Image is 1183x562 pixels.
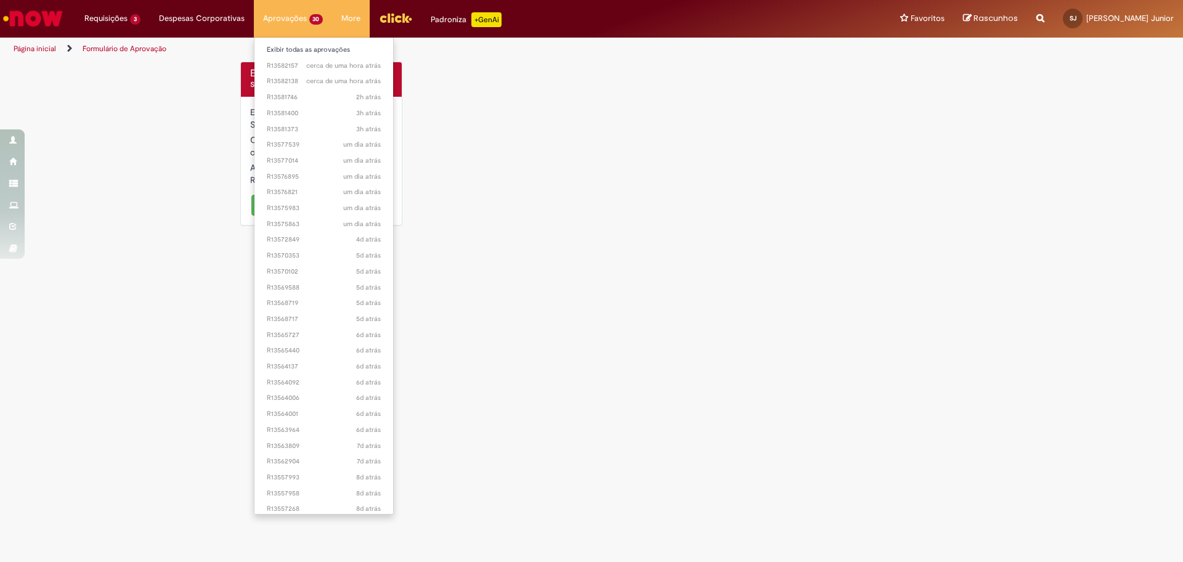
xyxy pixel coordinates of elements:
time: 24/09/2025 16:41:48 [356,362,381,371]
time: 29/09/2025 13:51:17 [343,156,381,165]
span: 7d atrás [357,441,381,450]
span: R13563964 [267,425,381,435]
span: R13562904 [267,457,381,466]
span: 5d atrás [356,251,381,260]
span: 5d atrás [356,314,381,324]
span: 6d atrás [356,393,381,402]
span: 5d atrás [356,283,381,292]
time: 24/09/2025 15:53:54 [357,441,381,450]
a: Rascunhos [963,13,1018,25]
a: Aberto R13557268 : [254,502,394,516]
span: 7d atrás [357,457,381,466]
span: Despesas Corporativas [159,12,245,25]
time: 23/09/2025 07:12:26 [356,504,381,513]
span: 8d atrás [356,489,381,498]
span: 30 [309,14,323,25]
time: 29/09/2025 15:03:47 [343,140,381,149]
a: Aberto R13562904 : [254,455,394,468]
time: 29/09/2025 13:36:58 [343,172,381,181]
span: R13564137 [267,362,381,372]
ul: Aprovações [254,37,394,515]
time: 25/09/2025 21:07:56 [356,314,381,324]
div: Padroniza [431,12,502,27]
span: R13568719 [267,298,381,308]
a: Aberto R13557993 : [254,471,394,484]
a: Aberto R13564001 : [254,407,394,421]
a: Aberto R13568719 : [254,296,394,310]
span: um dia atrás [343,156,381,165]
a: Aberto R13575983 : [254,202,394,215]
a: Aberto R13564137 : [254,360,394,373]
a: Aberto R13569588 : [254,281,394,295]
span: 6d atrás [356,362,381,371]
time: 30/09/2025 15:04:07 [306,61,381,70]
span: 6d atrás [356,425,381,434]
button: Aprovar [251,195,315,216]
time: 30/09/2025 14:11:56 [356,92,381,102]
time: 25/09/2025 10:24:44 [356,330,381,340]
a: Exibir todas as aprovações [254,43,394,57]
span: um dia atrás [343,172,381,181]
span: 3 [130,14,140,25]
span: R13565727 [267,330,381,340]
span: R13557268 [267,504,381,514]
ul: Trilhas de página [9,38,779,60]
span: R13563809 [267,441,381,451]
a: Aberto R13563964 : [254,423,394,437]
time: 23/09/2025 10:04:43 [356,489,381,498]
time: 24/09/2025 16:35:03 [356,378,381,387]
span: R13565440 [267,346,381,356]
span: R13564006 [267,393,381,403]
span: R13568717 [267,314,381,324]
span: More [341,12,360,25]
div: R13582157 [250,174,392,186]
label: Aprovação para [250,161,310,174]
span: R13569588 [267,283,381,293]
span: R13581373 [267,124,381,134]
span: R13582138 [267,76,381,86]
a: Aberto R13565727 : [254,328,394,342]
time: 29/09/2025 13:24:34 [343,187,381,197]
span: R13577014 [267,156,381,166]
a: Aberto R13577539 : [254,138,394,152]
time: 30/09/2025 15:04:07 [250,147,343,158]
span: 6d atrás [356,346,381,355]
span: R13577539 [267,140,381,150]
span: R13576895 [267,172,381,182]
time: 24/09/2025 16:23:50 [356,393,381,402]
a: Aberto R13581746 : [254,91,394,104]
span: cerca de uma hora atrás [306,61,381,70]
label: Criado em [250,134,290,146]
a: Aberto R13582157 : [254,59,394,73]
span: 3h atrás [356,124,381,134]
a: Aberto R13576821 : [254,185,394,199]
a: Aberto R13581373 : [254,123,394,136]
img: click_logo_yellow_360x200.png [379,9,412,27]
span: R13582157 [267,61,381,71]
a: Aberto R13570102 : [254,265,394,279]
span: R13572849 [267,235,381,245]
time: 26/09/2025 11:25:51 [356,267,381,276]
span: cerca de uma hora atrás [250,147,343,158]
span: R13576821 [267,187,381,197]
span: Aprovações [263,12,307,25]
span: R13557958 [267,489,381,499]
span: 6d atrás [356,330,381,340]
span: 5d atrás [356,298,381,307]
time: 25/09/2025 09:35:29 [356,346,381,355]
time: 24/09/2025 12:53:46 [357,457,381,466]
span: 4d atrás [356,235,381,244]
span: 6d atrás [356,378,381,387]
a: Aberto R13572849 : [254,233,394,246]
h4: Este Item solicitado requer a sua aprovação [250,68,392,90]
a: Aberto R13582138 : [254,75,394,88]
span: Requisições [84,12,128,25]
a: Aberto R13564006 : [254,391,394,405]
time: 30/09/2025 15:01:26 [306,76,381,86]
span: um dia atrás [343,219,381,229]
label: Estado [250,106,276,118]
p: +GenAi [471,12,502,27]
time: 30/09/2025 13:05:39 [356,124,381,134]
a: Formulário de Aprovação [83,44,166,54]
time: 25/09/2025 21:10:17 [356,298,381,307]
